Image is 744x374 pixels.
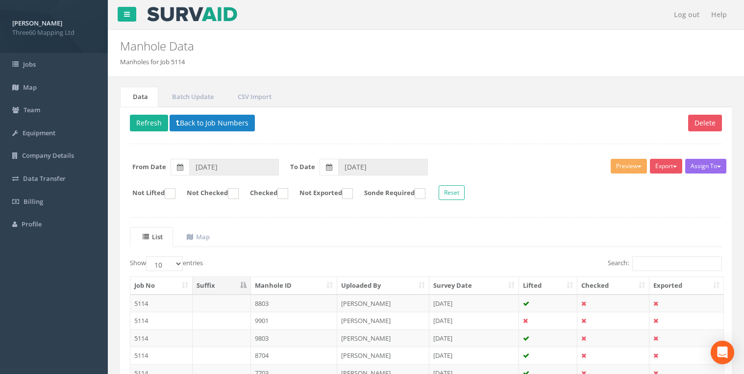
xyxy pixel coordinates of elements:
[251,277,338,295] th: Manhole ID: activate to sort column ascending
[338,159,428,175] input: To Date
[711,341,734,364] div: Open Intercom Messenger
[337,295,429,312] td: [PERSON_NAME]
[251,312,338,329] td: 9901
[225,87,282,107] a: CSV Import
[251,347,338,364] td: 8704
[130,277,193,295] th: Job No: activate to sort column ascending
[12,28,96,37] span: Three60 Mapping Ltd
[337,329,429,347] td: [PERSON_NAME]
[22,220,42,228] span: Profile
[130,329,193,347] td: 5114
[130,115,168,131] button: Refresh
[354,188,425,199] label: Sonde Required
[429,329,519,347] td: [DATE]
[130,347,193,364] td: 5114
[429,295,519,312] td: [DATE]
[174,227,220,247] a: Map
[24,105,40,114] span: Team
[688,115,722,131] button: Delete
[23,60,36,69] span: Jobs
[429,277,519,295] th: Survey Date: activate to sort column ascending
[23,128,55,137] span: Equipment
[685,159,726,174] button: Assign To
[577,277,649,295] th: Checked: activate to sort column ascending
[187,232,210,241] uib-tab-heading: Map
[650,159,682,174] button: Export
[429,347,519,364] td: [DATE]
[251,329,338,347] td: 9803
[290,162,315,171] label: To Date
[611,159,647,174] button: Preview
[120,40,627,52] h2: Manhole Data
[24,197,43,206] span: Billing
[12,19,62,27] strong: [PERSON_NAME]
[439,185,465,199] button: Reset
[23,174,66,183] span: Data Transfer
[193,277,251,295] th: Suffix: activate to sort column descending
[177,188,239,199] label: Not Checked
[519,277,578,295] th: Lifted: activate to sort column ascending
[120,87,158,107] a: Data
[159,87,224,107] a: Batch Update
[130,295,193,312] td: 5114
[649,277,723,295] th: Exported: activate to sort column ascending
[22,151,74,160] span: Company Details
[130,312,193,329] td: 5114
[337,312,429,329] td: [PERSON_NAME]
[189,159,279,175] input: From Date
[608,256,722,271] label: Search:
[170,115,255,131] button: Back to Job Numbers
[240,188,288,199] label: Checked
[429,312,519,329] td: [DATE]
[290,188,353,199] label: Not Exported
[12,16,96,37] a: [PERSON_NAME] Three60 Mapping Ltd
[120,57,185,67] li: Manholes for Job 5114
[632,256,722,271] input: Search:
[146,256,183,271] select: Showentries
[132,162,166,171] label: From Date
[143,232,163,241] uib-tab-heading: List
[130,227,173,247] a: List
[123,188,175,199] label: Not Lifted
[130,256,203,271] label: Show entries
[23,83,37,92] span: Map
[337,277,429,295] th: Uploaded By: activate to sort column ascending
[251,295,338,312] td: 8803
[337,347,429,364] td: [PERSON_NAME]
